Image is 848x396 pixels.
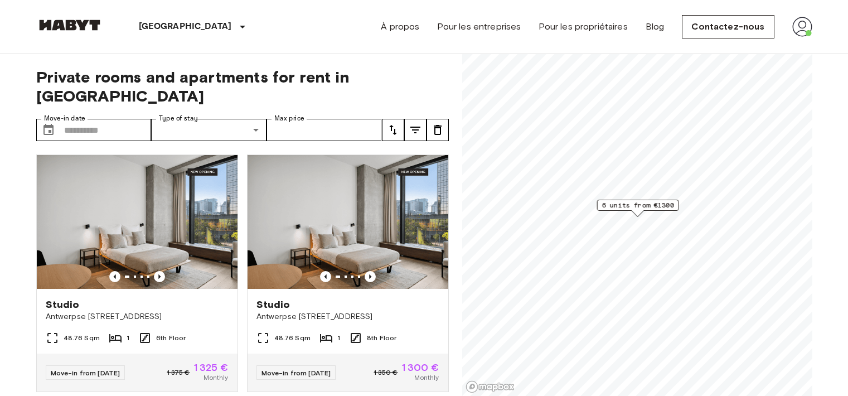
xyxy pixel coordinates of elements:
[248,155,448,289] img: Marketing picture of unit BE-23-003-028-001
[261,369,331,377] span: Move-in from [DATE]
[682,15,774,38] a: Contactez-nous
[427,119,449,141] button: tune
[36,20,103,31] img: Habyt
[402,363,439,373] span: 1 300 €
[127,333,129,343] span: 1
[194,363,228,373] span: 1 325 €
[139,20,232,33] p: [GEOGRAPHIC_DATA]
[274,333,311,343] span: 48.76 Sqm
[404,119,427,141] button: tune
[36,154,238,392] a: Marketing picture of unit BE-23-003-013-001Previous imagePrevious imageStudioAntwerpse [STREET_AD...
[154,271,165,282] button: Previous image
[374,368,398,378] span: 1 350 €
[156,333,186,343] span: 6th Floor
[337,333,340,343] span: 1
[109,271,120,282] button: Previous image
[36,67,449,105] span: Private rooms and apartments for rent in [GEOGRAPHIC_DATA]
[167,368,190,378] span: 1 375 €
[46,311,229,322] span: Antwerpse [STREET_ADDRESS]
[602,200,673,210] span: 6 units from €1300
[466,380,515,393] a: Mapbox logo
[597,200,679,217] div: Map marker
[256,298,290,311] span: Studio
[792,17,812,37] img: avatar
[274,114,304,123] label: Max price
[247,154,449,392] a: Marketing picture of unit BE-23-003-028-001Previous imagePrevious imageStudioAntwerpse [STREET_AD...
[46,298,80,311] span: Studio
[365,271,376,282] button: Previous image
[256,311,439,322] span: Antwerpse [STREET_ADDRESS]
[539,20,627,33] a: Pour les propriétaires
[51,369,120,377] span: Move-in from [DATE]
[367,333,396,343] span: 8th Floor
[64,333,100,343] span: 48.76 Sqm
[203,373,228,383] span: Monthly
[381,20,419,33] a: À propos
[382,119,404,141] button: tune
[437,20,521,33] a: Pour les entreprises
[414,373,439,383] span: Monthly
[44,114,85,123] label: Move-in date
[646,20,665,33] a: Blog
[159,114,198,123] label: Type of stay
[37,155,238,289] img: Marketing picture of unit BE-23-003-013-001
[37,119,60,141] button: Choose date
[320,271,331,282] button: Previous image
